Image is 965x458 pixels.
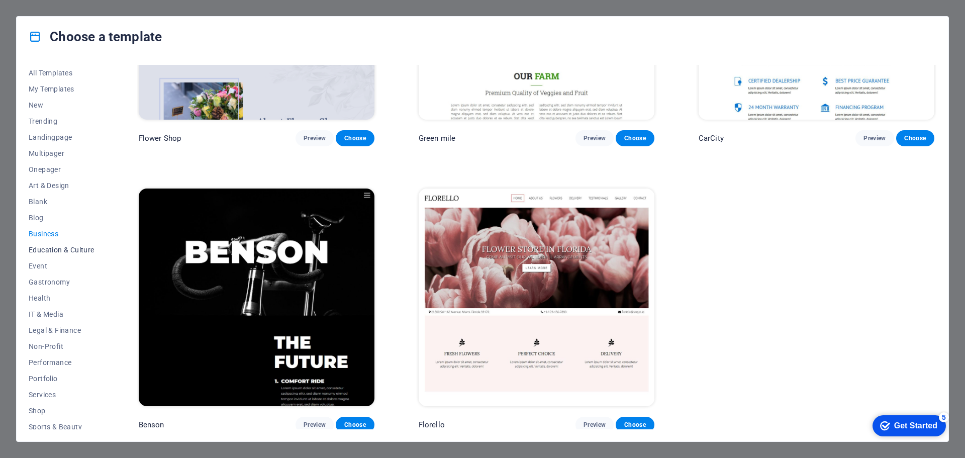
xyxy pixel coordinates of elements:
button: Blog [29,210,94,226]
span: Choose [344,134,366,142]
h4: Choose a template [29,29,162,45]
button: Event [29,258,94,274]
div: 5 [74,2,84,12]
button: Business [29,226,94,242]
span: Blog [29,214,94,222]
button: Sports & Beauty [29,419,94,435]
button: Landingpage [29,129,94,145]
span: Preview [304,421,326,429]
button: Preview [296,130,334,146]
span: Art & Design [29,181,94,190]
button: Preview [855,130,894,146]
button: Education & Culture [29,242,94,258]
button: Performance [29,354,94,371]
span: Choose [344,421,366,429]
button: Non-Profit [29,338,94,354]
button: Legal & Finance [29,322,94,338]
button: Choose [336,417,374,433]
img: Benson [139,189,374,406]
button: Blank [29,194,94,210]
button: Art & Design [29,177,94,194]
span: Shop [29,407,94,415]
span: Preview [304,134,326,142]
div: Get Started 5 items remaining, 0% complete [8,5,81,26]
span: Choose [904,134,926,142]
span: Health [29,294,94,302]
span: Onepager [29,165,94,173]
button: Preview [575,417,614,433]
span: Choose [624,134,646,142]
span: Event [29,262,94,270]
button: Multipager [29,145,94,161]
p: Green mile [419,133,455,143]
p: CarCity [699,133,724,143]
span: IT & Media [29,310,94,318]
span: Preview [584,421,606,429]
button: Choose [616,417,654,433]
button: IT & Media [29,306,94,322]
span: Multipager [29,149,94,157]
button: Preview [296,417,334,433]
button: Services [29,387,94,403]
button: Choose [616,130,654,146]
span: My Templates [29,85,94,93]
span: New [29,101,94,109]
span: Education & Culture [29,246,94,254]
button: Shop [29,403,94,419]
button: Choose [896,130,934,146]
span: Performance [29,358,94,367]
span: Sports & Beauty [29,423,94,431]
p: Florello [419,420,445,430]
span: Portfolio [29,375,94,383]
span: Preview [584,134,606,142]
span: Choose [624,421,646,429]
span: Blank [29,198,94,206]
button: Trending [29,113,94,129]
button: Portfolio [29,371,94,387]
button: Health [29,290,94,306]
span: Services [29,391,94,399]
p: Benson [139,420,164,430]
p: Flower Shop [139,133,181,143]
span: Preview [863,134,886,142]
button: All Templates [29,65,94,81]
span: Trending [29,117,94,125]
img: Florello [419,189,654,406]
span: All Templates [29,69,94,77]
span: Non-Profit [29,342,94,350]
button: Onepager [29,161,94,177]
button: Choose [336,130,374,146]
span: Landingpage [29,133,94,141]
span: Business [29,230,94,238]
button: Gastronomy [29,274,94,290]
span: Gastronomy [29,278,94,286]
button: New [29,97,94,113]
div: Get Started [30,11,73,20]
span: Legal & Finance [29,326,94,334]
button: Preview [575,130,614,146]
button: My Templates [29,81,94,97]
